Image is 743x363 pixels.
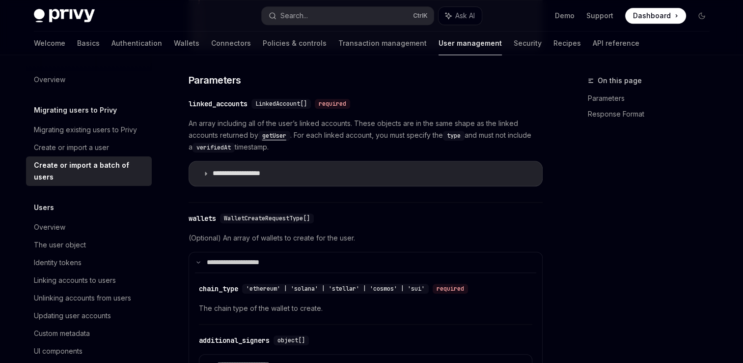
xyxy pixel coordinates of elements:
[258,131,290,139] a: getUser
[588,106,717,122] a: Response Format
[189,73,241,87] span: Parameters
[258,131,290,141] code: getUser
[34,159,146,183] div: Create or import a batch of users
[193,143,235,152] code: verifiedAt
[34,292,131,304] div: Unlinking accounts from users
[586,11,613,21] a: Support
[262,7,434,25] button: Search...CtrlK
[277,336,305,344] span: object[]
[338,31,427,55] a: Transaction management
[211,31,251,55] a: Connectors
[34,124,137,136] div: Migrating existing users to Privy
[514,31,542,55] a: Security
[455,11,475,21] span: Ask AI
[189,118,543,153] span: An array including all of the user’s linked accounts. These objects are in the same shape as the ...
[633,11,671,21] span: Dashboard
[26,236,152,254] a: The user object
[34,310,111,322] div: Updating user accounts
[26,156,152,186] a: Create or import a batch of users
[26,289,152,307] a: Unlinking accounts from users
[263,31,327,55] a: Policies & controls
[598,75,642,87] span: On this page
[26,272,152,289] a: Linking accounts to users
[26,254,152,272] a: Identity tokens
[199,335,270,345] div: additional_signers
[199,284,238,294] div: chain_type
[34,104,117,116] h5: Migrating users to Privy
[625,8,686,24] a: Dashboard
[199,302,532,314] span: The chain type of the wallet to create.
[34,202,54,213] h5: Users
[34,9,95,23] img: dark logo
[34,274,116,286] div: Linking accounts to users
[26,218,152,236] a: Overview
[34,31,65,55] a: Welcome
[26,121,152,139] a: Migrating existing users to Privy
[26,342,152,360] a: UI components
[694,8,710,24] button: Toggle dark mode
[111,31,162,55] a: Authentication
[255,100,307,108] span: LinkedAccount[]
[34,328,90,339] div: Custom metadata
[593,31,639,55] a: API reference
[439,7,482,25] button: Ask AI
[34,221,65,233] div: Overview
[439,31,502,55] a: User management
[26,139,152,156] a: Create or import a user
[34,142,109,153] div: Create or import a user
[443,131,465,141] code: type
[280,10,308,22] div: Search...
[553,31,581,55] a: Recipes
[189,213,216,223] div: wallets
[26,71,152,89] a: Overview
[34,239,86,251] div: The user object
[315,99,350,109] div: required
[34,257,82,269] div: Identity tokens
[246,285,425,293] span: 'ethereum' | 'solana' | 'stellar' | 'cosmos' | 'sui'
[588,91,717,106] a: Parameters
[26,325,152,342] a: Custom metadata
[189,99,248,109] div: linked_accounts
[189,232,543,244] span: (Optional) An array of wallets to create for the user.
[224,214,310,222] span: WalletCreateRequestType[]
[34,345,83,357] div: UI components
[555,11,575,21] a: Demo
[26,307,152,325] a: Updating user accounts
[433,284,468,294] div: required
[174,31,199,55] a: Wallets
[413,12,428,20] span: Ctrl K
[77,31,100,55] a: Basics
[34,74,65,86] div: Overview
